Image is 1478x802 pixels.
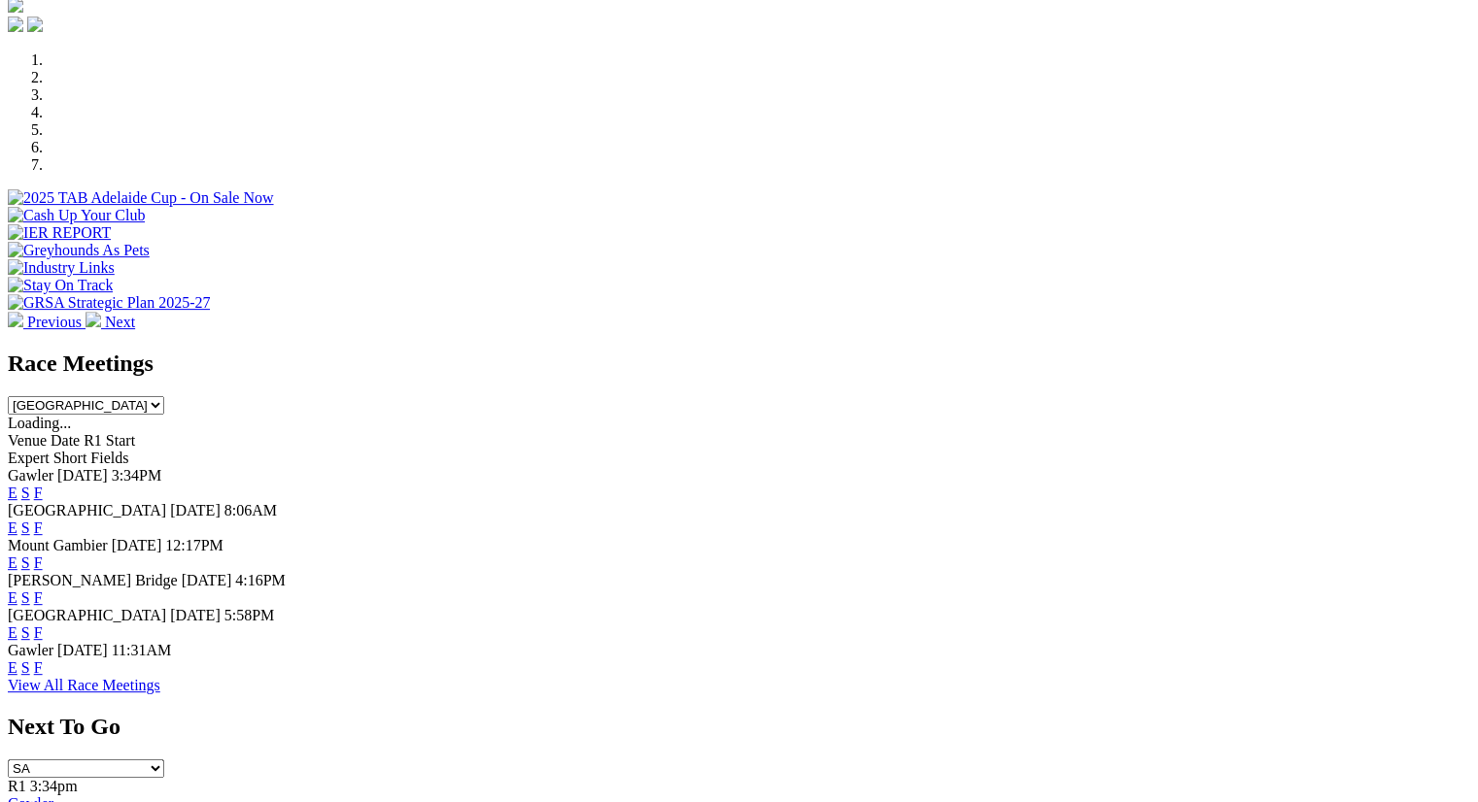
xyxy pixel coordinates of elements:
[8,778,26,794] span: R1
[8,485,17,501] a: E
[21,485,30,501] a: S
[170,502,221,518] span: [DATE]
[112,537,162,553] span: [DATE]
[8,242,150,259] img: Greyhounds As Pets
[8,207,145,224] img: Cash Up Your Club
[21,589,30,606] a: S
[8,351,1470,377] h2: Race Meetings
[165,537,223,553] span: 12:17PM
[27,314,82,330] span: Previous
[8,189,274,207] img: 2025 TAB Adelaide Cup - On Sale Now
[8,415,71,431] span: Loading...
[8,277,113,294] img: Stay On Track
[235,572,286,588] span: 4:16PM
[57,467,108,484] span: [DATE]
[224,607,275,623] span: 5:58PM
[34,624,43,641] a: F
[105,314,135,330] span: Next
[8,677,160,693] a: View All Race Meetings
[21,659,30,676] a: S
[34,659,43,676] a: F
[8,224,111,242] img: IER REPORT
[8,314,86,330] a: Previous
[8,714,1470,740] h2: Next To Go
[8,554,17,571] a: E
[8,659,17,676] a: E
[8,467,53,484] span: Gawler
[34,589,43,606] a: F
[34,485,43,501] a: F
[86,312,101,327] img: chevron-right-pager-white.svg
[8,432,47,449] span: Venue
[8,642,53,658] span: Gawler
[224,502,277,518] span: 8:06AM
[112,467,162,484] span: 3:34PM
[8,607,166,623] span: [GEOGRAPHIC_DATA]
[21,519,30,536] a: S
[86,314,135,330] a: Next
[51,432,80,449] span: Date
[27,17,43,32] img: twitter.svg
[8,589,17,606] a: E
[8,537,108,553] span: Mount Gambier
[170,607,221,623] span: [DATE]
[8,502,166,518] span: [GEOGRAPHIC_DATA]
[53,450,87,466] span: Short
[34,519,43,536] a: F
[8,624,17,641] a: E
[8,17,23,32] img: facebook.svg
[112,642,172,658] span: 11:31AM
[8,312,23,327] img: chevron-left-pager-white.svg
[21,554,30,571] a: S
[8,450,50,466] span: Expert
[21,624,30,641] a: S
[90,450,128,466] span: Fields
[57,642,108,658] span: [DATE]
[8,294,210,312] img: GRSA Strategic Plan 2025-27
[8,519,17,536] a: E
[8,572,178,588] span: [PERSON_NAME] Bridge
[182,572,232,588] span: [DATE]
[34,554,43,571] a: F
[8,259,115,277] img: Industry Links
[84,432,135,449] span: R1 Start
[30,778,78,794] span: 3:34pm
